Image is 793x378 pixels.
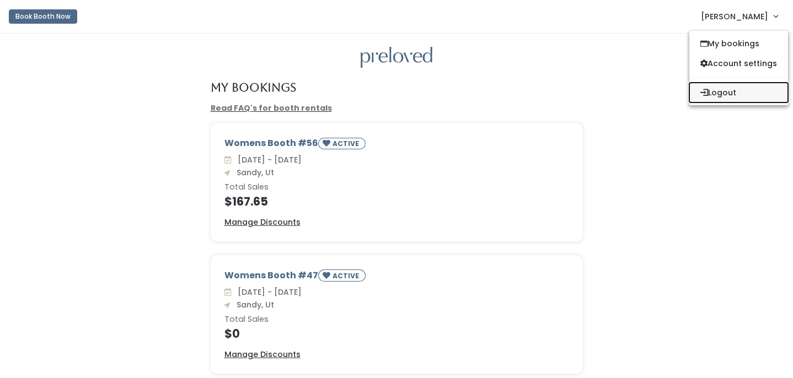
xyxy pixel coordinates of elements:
h6: Total Sales [224,315,569,324]
span: [DATE] - [DATE] [233,154,302,165]
div: Womens Booth #56 [224,137,569,154]
button: Logout [689,83,788,102]
h6: Total Sales [224,183,569,192]
a: Manage Discounts [224,217,301,228]
div: Womens Booth #47 [224,269,569,286]
a: My bookings [689,34,788,53]
a: [PERSON_NAME] [690,4,789,28]
a: Book Booth Now [9,4,77,29]
span: Sandy, Ut [232,167,274,178]
a: Manage Discounts [224,349,301,360]
small: ACTIVE [333,139,361,148]
span: Sandy, Ut [232,299,274,310]
button: Book Booth Now [9,9,77,24]
a: Account settings [689,53,788,73]
u: Manage Discounts [224,349,301,360]
small: ACTIVE [333,271,361,280]
h4: $167.65 [224,195,569,208]
span: [DATE] - [DATE] [233,287,302,298]
img: preloved logo [361,47,432,68]
h4: My Bookings [211,81,296,94]
span: [PERSON_NAME] [701,10,768,23]
h4: $0 [224,327,569,340]
a: Read FAQ's for booth rentals [211,102,332,114]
